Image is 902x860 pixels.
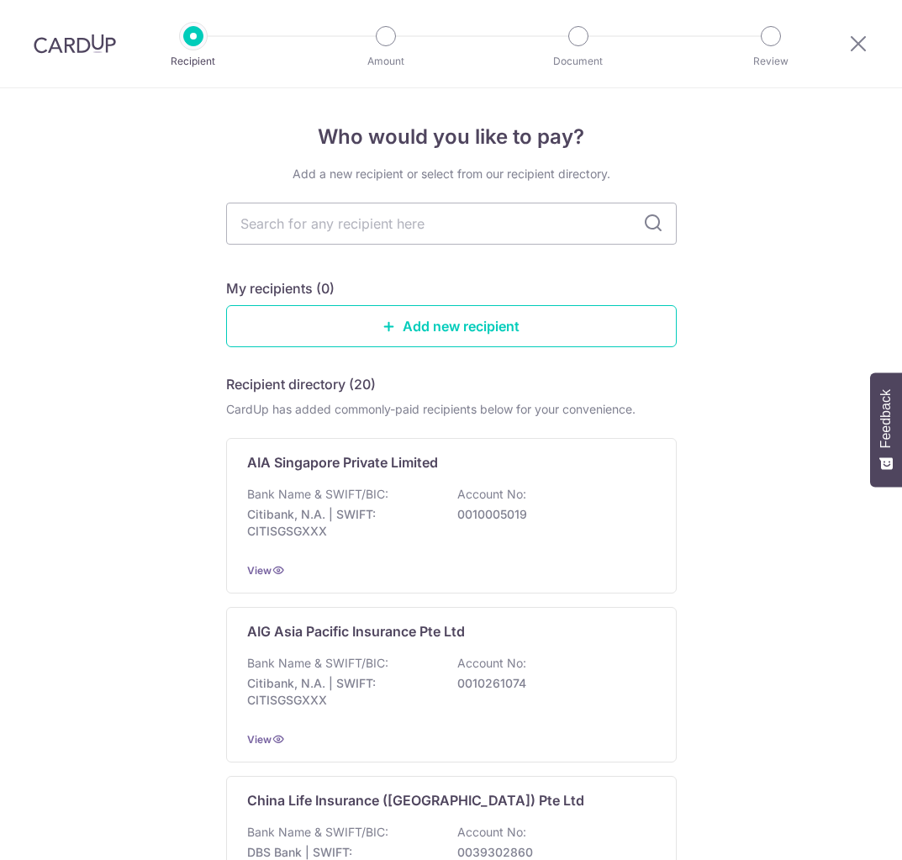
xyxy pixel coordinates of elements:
p: Document [516,53,641,70]
p: Bank Name & SWIFT/BIC: [247,486,388,503]
span: Feedback [878,389,894,448]
a: Add new recipient [226,305,677,347]
p: Account No: [457,486,526,503]
p: Account No: [457,655,526,672]
div: Add a new recipient or select from our recipient directory. [226,166,677,182]
p: Recipient [131,53,256,70]
a: View [247,733,272,746]
h5: My recipients (0) [226,278,335,298]
p: Citibank, N.A. | SWIFT: CITISGSGXXX [247,506,435,540]
p: 0010261074 [457,675,646,692]
p: AIG Asia Pacific Insurance Pte Ltd [247,621,465,641]
p: Bank Name & SWIFT/BIC: [247,824,388,841]
p: Bank Name & SWIFT/BIC: [247,655,388,672]
button: Feedback - Show survey [870,372,902,487]
p: Amount [324,53,448,70]
p: Citibank, N.A. | SWIFT: CITISGSGXXX [247,675,435,709]
h5: Recipient directory (20) [226,374,376,394]
input: Search for any recipient here [226,203,677,245]
iframe: Opens a widget where you can find more information [794,810,885,852]
img: CardUp [34,34,116,54]
p: 0010005019 [457,506,646,523]
p: Account No: [457,824,526,841]
a: View [247,564,272,577]
p: AIA Singapore Private Limited [247,452,438,472]
h4: Who would you like to pay? [226,122,677,152]
p: Review [709,53,833,70]
div: CardUp has added commonly-paid recipients below for your convenience. [226,401,677,418]
p: China Life Insurance ([GEOGRAPHIC_DATA]) Pte Ltd [247,790,584,810]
